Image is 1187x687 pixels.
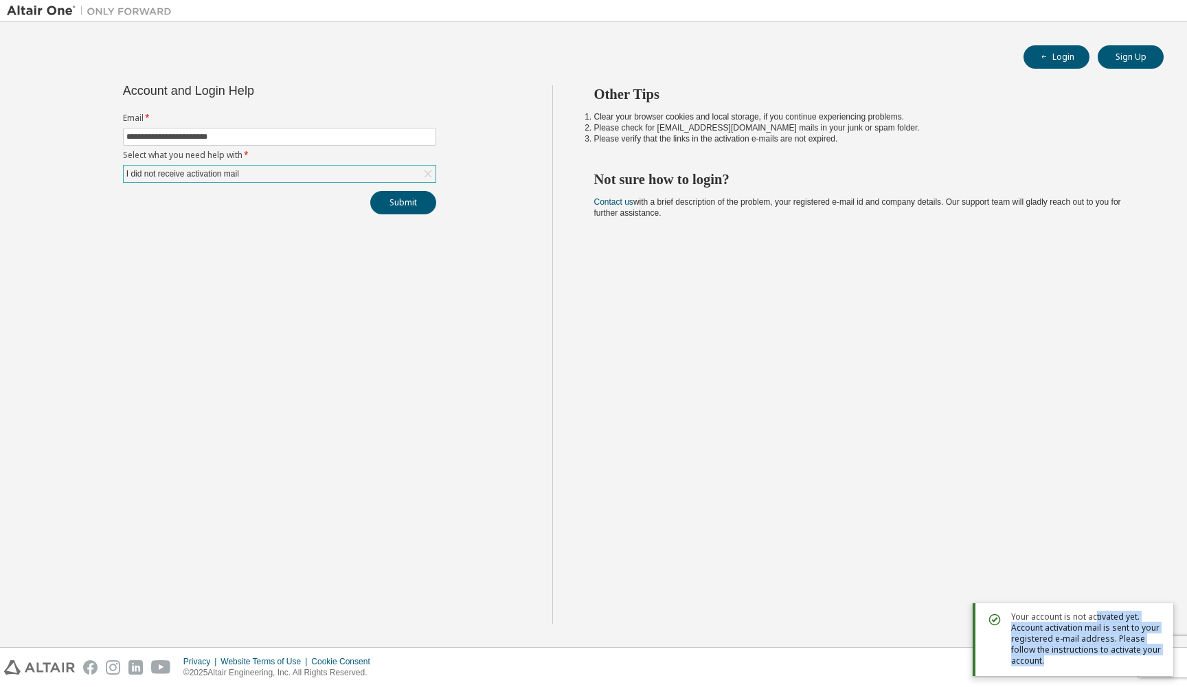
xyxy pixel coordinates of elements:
[183,667,378,679] p: © 2025 Altair Engineering, Inc. All Rights Reserved.
[7,4,179,18] img: Altair One
[183,656,221,667] div: Privacy
[594,197,1121,218] span: with a brief description of the problem, your registered e-mail id and company details. Our suppo...
[594,111,1140,122] li: Clear your browser cookies and local storage, if you continue experiencing problems.
[594,197,633,207] a: Contact us
[123,113,436,124] label: Email
[151,660,171,675] img: youtube.svg
[1024,45,1089,69] button: Login
[594,170,1140,188] h2: Not sure how to login?
[1098,45,1164,69] button: Sign Up
[1011,611,1162,666] span: Your account is not activated yet. Account activation mail is sent to your registered e-mail addr...
[311,656,378,667] div: Cookie Consent
[594,122,1140,133] li: Please check for [EMAIL_ADDRESS][DOMAIN_NAME] mails in your junk or spam folder.
[594,133,1140,144] li: Please verify that the links in the activation e-mails are not expired.
[123,150,436,161] label: Select what you need help with
[83,660,98,675] img: facebook.svg
[594,85,1140,103] h2: Other Tips
[128,660,143,675] img: linkedin.svg
[370,191,436,214] button: Submit
[106,660,120,675] img: instagram.svg
[123,85,374,96] div: Account and Login Help
[124,166,436,182] div: I did not receive activation mail
[124,166,241,181] div: I did not receive activation mail
[221,656,311,667] div: Website Terms of Use
[4,660,75,675] img: altair_logo.svg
